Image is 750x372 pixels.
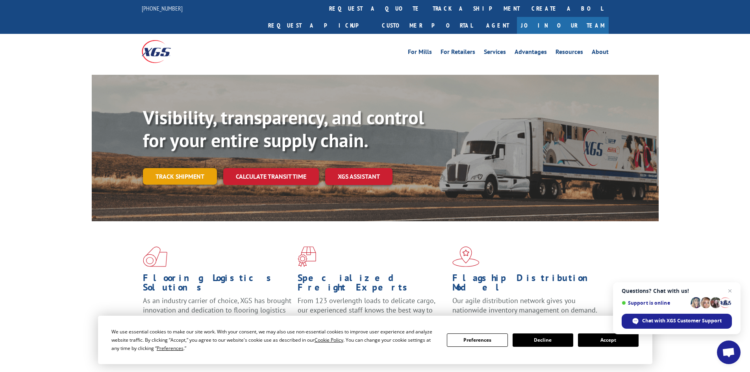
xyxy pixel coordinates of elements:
a: [PHONE_NUMBER] [142,4,183,12]
a: Join Our Team [517,17,609,34]
a: Track shipment [143,168,217,185]
img: xgs-icon-focused-on-flooring-red [298,246,316,267]
a: Open chat [717,341,741,364]
a: Advantages [515,49,547,57]
span: Chat with XGS Customer Support [642,317,722,324]
div: Cookie Consent Prompt [98,316,652,364]
button: Preferences [447,333,507,347]
p: From 123 overlength loads to delicate cargo, our experienced staff knows the best way to move you... [298,296,446,331]
a: Services [484,49,506,57]
a: Request a pickup [262,17,376,34]
h1: Flooring Logistics Solutions [143,273,292,296]
h1: Specialized Freight Experts [298,273,446,296]
div: We use essential cookies to make our site work. With your consent, we may also use non-essential ... [111,328,437,352]
span: Chat with XGS Customer Support [622,314,732,329]
button: Accept [578,333,639,347]
a: Resources [556,49,583,57]
a: For Mills [408,49,432,57]
button: Decline [513,333,573,347]
span: Cookie Policy [315,337,343,343]
a: XGS ASSISTANT [325,168,393,185]
img: xgs-icon-total-supply-chain-intelligence-red [143,246,167,267]
a: About [592,49,609,57]
b: Visibility, transparency, and control for your entire supply chain. [143,105,424,152]
a: Calculate transit time [223,168,319,185]
h1: Flagship Distribution Model [452,273,601,296]
span: Preferences [157,345,183,352]
img: xgs-icon-flagship-distribution-model-red [452,246,480,267]
span: Our agile distribution network gives you nationwide inventory management on demand. [452,296,597,315]
a: Agent [478,17,517,34]
a: Customer Portal [376,17,478,34]
a: For Retailers [441,49,475,57]
span: Questions? Chat with us! [622,288,732,294]
span: As an industry carrier of choice, XGS has brought innovation and dedication to flooring logistics... [143,296,291,324]
span: Support is online [622,300,688,306]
